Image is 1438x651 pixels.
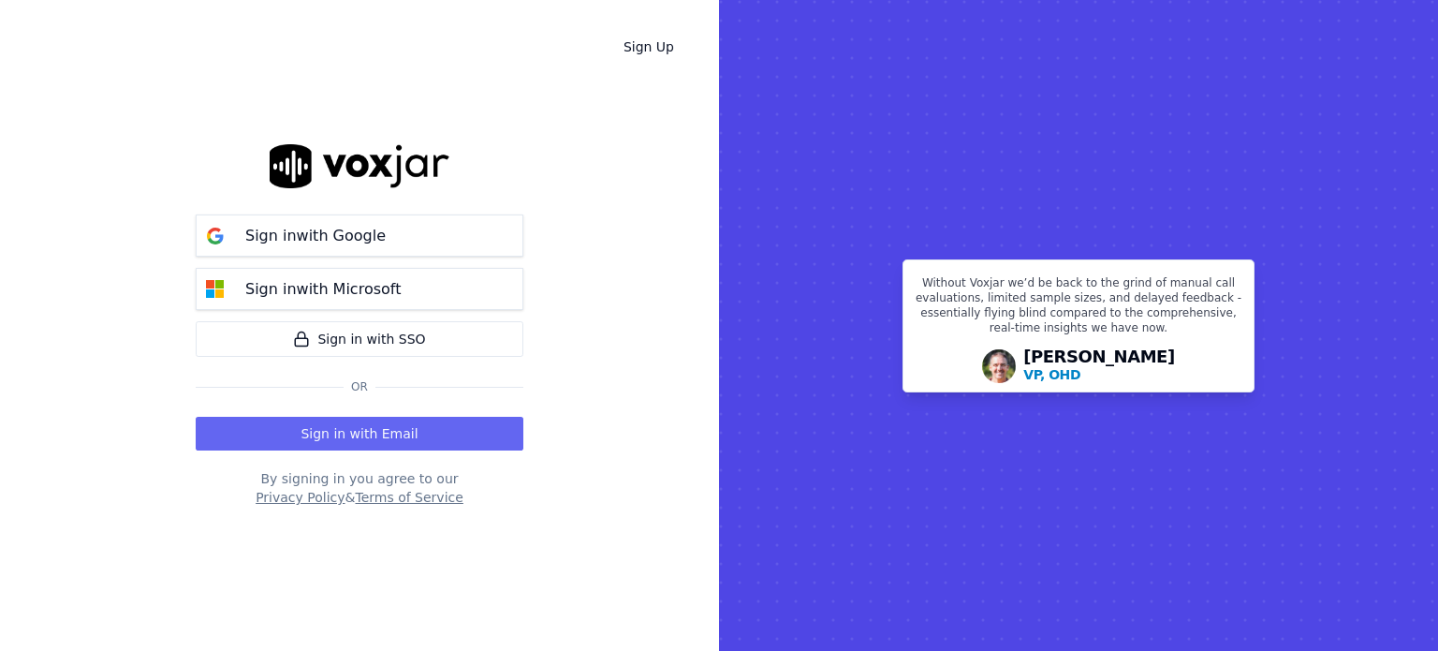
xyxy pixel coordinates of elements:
button: Terms of Service [355,488,462,507]
button: Privacy Policy [256,488,345,507]
span: Or [344,379,375,394]
div: [PERSON_NAME] [1023,348,1175,384]
button: Sign inwith Google [196,215,523,257]
p: VP, OHD [1023,365,1080,384]
img: google Sign in button [197,217,234,255]
p: Sign in with Microsoft [245,278,401,301]
img: Avatar [982,349,1016,383]
img: microsoft Sign in button [197,271,234,308]
p: Sign in with Google [245,225,386,247]
button: Sign inwith Microsoft [196,268,523,310]
p: Without Voxjar we’d be back to the grind of manual call evaluations, limited sample sizes, and de... [915,275,1242,343]
a: Sign Up [609,30,689,64]
img: logo [270,144,449,188]
button: Sign in with Email [196,417,523,451]
div: By signing in you agree to our & [196,469,523,507]
a: Sign in with SSO [196,321,523,357]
